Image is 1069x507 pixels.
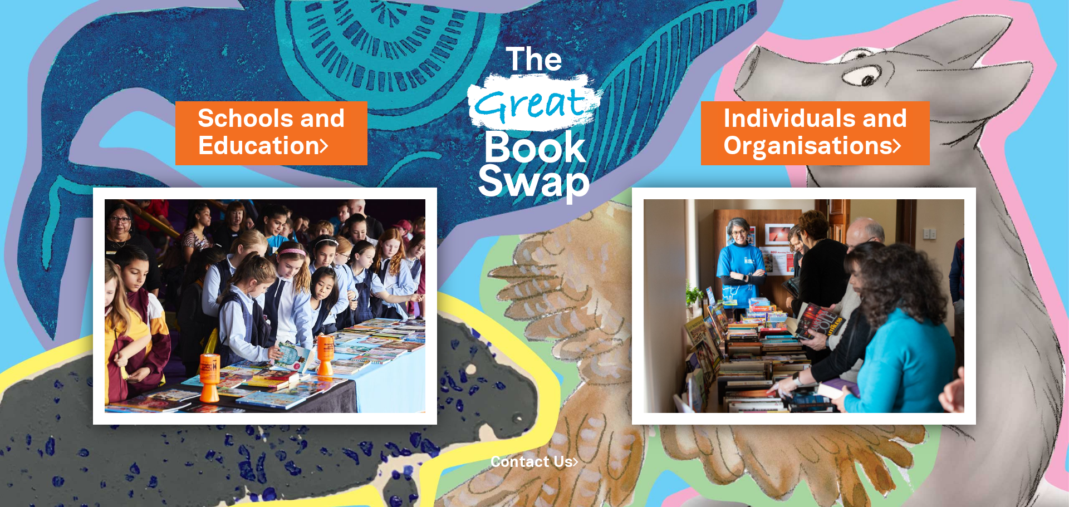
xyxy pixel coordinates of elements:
[723,102,908,164] a: Individuals andOrganisations
[454,13,615,228] img: Great Bookswap logo
[491,456,578,470] a: Contact Us
[632,188,976,425] img: Individuals and Organisations
[198,102,345,164] a: Schools andEducation
[93,188,437,425] img: Schools and Education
